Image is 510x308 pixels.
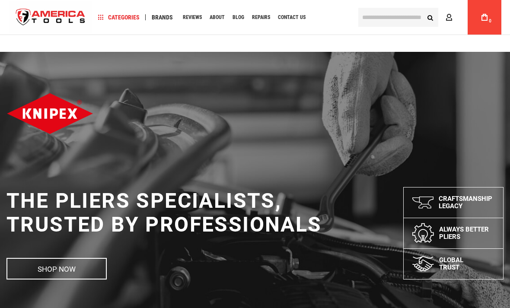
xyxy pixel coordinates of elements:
span: Categories [98,14,140,20]
span: Repairs [252,15,270,20]
a: Contact Us [274,12,309,23]
a: store logo [9,1,92,34]
a: Shop now [6,258,107,279]
p: Craftsmanship Legacy [439,195,494,210]
span: Global [439,257,463,264]
span: Reviews [183,15,202,20]
a: Blog [229,12,248,23]
a: Brands [148,12,177,23]
span: About [210,15,225,20]
span: Brands [152,14,173,20]
a: Reviews [179,12,206,23]
button: Search [422,9,438,25]
p: Always better pliers [439,226,494,241]
span: Blog [233,15,244,20]
span: Contact Us [278,15,306,20]
h1: The Pliers Specialists, Trusted by Professionals [6,189,322,236]
span: Trust [439,264,463,271]
a: Categories [94,12,143,23]
span: 0 [489,19,491,23]
img: Knipex logo [6,92,93,135]
img: America Tools [9,1,92,34]
a: About [206,12,229,23]
a: Repairs [248,12,274,23]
